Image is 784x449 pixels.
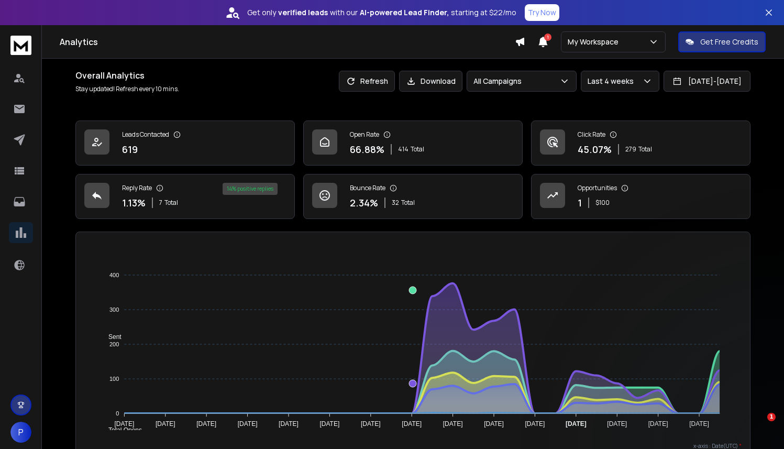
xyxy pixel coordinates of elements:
tspan: [DATE] [402,420,422,428]
p: 2.34 % [350,195,378,210]
tspan: 100 [109,376,119,382]
p: Get only with our starting at $22/mo [247,7,516,18]
p: Try Now [528,7,556,18]
p: Leads Contacted [122,130,169,139]
button: [DATE]-[DATE] [664,71,750,92]
h1: Overall Analytics [75,69,179,82]
p: Refresh [360,76,388,86]
p: Last 4 weeks [588,76,638,86]
tspan: [DATE] [525,420,545,428]
tspan: [DATE] [156,420,175,428]
a: Bounce Rate2.34%32Total [303,174,523,219]
p: $ 100 [595,199,610,207]
tspan: [DATE] [566,420,587,428]
button: Refresh [339,71,395,92]
p: 1.13 % [122,195,146,210]
tspan: 400 [109,272,119,278]
a: Reply Rate1.13%7Total14% positive replies [75,174,295,219]
p: Reply Rate [122,184,152,192]
span: Total Opens [101,426,142,434]
button: Download [399,71,462,92]
span: 7 [159,199,162,207]
tspan: [DATE] [690,420,710,428]
p: Download [421,76,456,86]
p: 619 [122,142,138,157]
tspan: [DATE] [443,420,463,428]
tspan: [DATE] [197,420,217,428]
tspan: [DATE] [238,420,258,428]
a: Leads Contacted619 [75,121,295,166]
p: Open Rate [350,130,379,139]
tspan: [DATE] [279,420,299,428]
tspan: 300 [109,306,119,313]
p: Stay updated! Refresh every 10 mins. [75,85,179,93]
strong: AI-powered Lead Finder, [360,7,449,18]
p: Get Free Credits [700,37,758,47]
tspan: [DATE] [361,420,381,428]
a: Opportunities1$100 [531,174,750,219]
button: P [10,422,31,443]
p: Bounce Rate [350,184,385,192]
a: Open Rate66.88%414Total [303,121,523,166]
span: Total [411,145,424,154]
p: All Campaigns [473,76,526,86]
span: 279 [625,145,636,154]
span: 1 [544,34,551,41]
tspan: [DATE] [115,420,135,428]
span: 414 [398,145,408,154]
tspan: [DATE] [320,420,340,428]
button: Try Now [525,4,559,21]
tspan: [DATE] [484,420,504,428]
p: My Workspace [568,37,623,47]
h1: Analytics [60,36,515,48]
p: Opportunities [578,184,617,192]
span: 32 [392,199,399,207]
p: 45.07 % [578,142,612,157]
iframe: Intercom live chat [746,413,771,438]
tspan: [DATE] [648,420,668,428]
span: Total [164,199,178,207]
div: 14 % positive replies [223,183,278,195]
span: Total [401,199,415,207]
tspan: 200 [109,341,119,347]
img: logo [10,36,31,55]
span: Sent [101,333,122,341]
p: Click Rate [578,130,605,139]
span: Total [638,145,652,154]
tspan: [DATE] [608,420,627,428]
p: 1 [578,195,582,210]
tspan: 0 [116,410,119,417]
button: Get Free Credits [678,31,766,52]
strong: verified leads [278,7,328,18]
a: Click Rate45.07%279Total [531,121,750,166]
p: 66.88 % [350,142,384,157]
span: 1 [767,413,776,421]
